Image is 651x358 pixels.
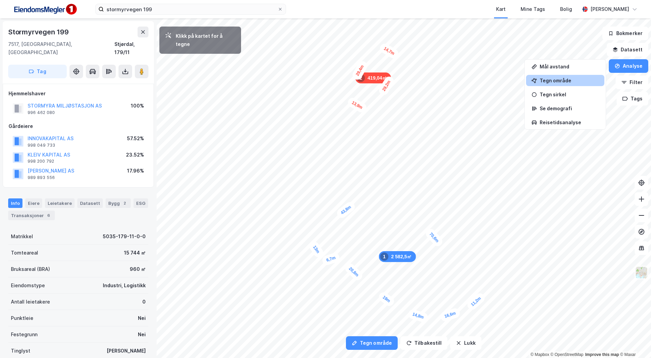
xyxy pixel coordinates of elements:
[11,347,30,355] div: Tinglyst
[131,102,144,110] div: 100%
[8,65,67,78] button: Tag
[138,330,146,339] div: Nei
[107,347,146,355] div: [PERSON_NAME]
[28,175,55,180] div: 989 893 556
[103,281,146,290] div: Industri, Logistikk
[617,325,651,358] div: Kontrollprogram for chat
[9,122,148,130] div: Gårdeiere
[28,143,55,148] div: 998 049 733
[11,281,45,290] div: Eiendomstype
[104,4,277,14] input: Søk på adresse, matrikkel, gårdeiere, leietakere eller personer
[378,42,400,60] div: Map marker
[127,134,144,143] div: 57.52%
[106,198,131,208] div: Bygg
[9,89,148,98] div: Hjemmelshaver
[126,151,144,159] div: 23.52%
[121,200,128,207] div: 2
[8,198,22,208] div: Info
[130,265,146,273] div: 960 ㎡
[28,110,55,115] div: 996 462 080
[635,266,648,279] img: Z
[424,227,444,248] div: Map marker
[8,27,70,37] div: Stormyrvegen 199
[77,198,103,208] div: Datasett
[585,352,619,357] a: Improve this map
[450,336,481,350] button: Lukk
[400,336,447,350] button: Tilbakestill
[355,72,391,83] div: Map marker
[346,96,368,114] div: Map marker
[11,265,50,273] div: Bruksareal (BRA)
[127,167,144,175] div: 17.96%
[377,75,396,97] div: Map marker
[616,76,648,89] button: Filter
[8,40,114,56] div: 7517, [GEOGRAPHIC_DATA], [GEOGRAPHIC_DATA]
[609,59,648,73] button: Analyse
[25,198,42,208] div: Eiere
[465,291,487,311] div: Map marker
[133,198,148,208] div: ESG
[45,212,52,219] div: 6
[351,60,369,81] div: Map marker
[496,5,506,13] div: Kart
[530,352,549,357] a: Mapbox
[11,298,50,306] div: Antall leietakere
[617,325,651,358] iframe: Chat Widget
[540,105,599,111] div: Se demografi
[321,252,341,266] div: Map marker
[28,159,54,164] div: 998 200 792
[346,336,398,350] button: Tegn område
[11,314,33,322] div: Punktleie
[357,74,365,82] div: 2
[103,232,146,241] div: 5035-179-11-0-0
[617,92,648,105] button: Tags
[540,78,599,83] div: Tegn område
[124,249,146,257] div: 15 744 ㎡
[607,43,648,56] button: Datasett
[379,251,416,262] div: Map marker
[407,308,429,323] div: Map marker
[176,32,236,48] div: Klikk på kartet for å tegne
[377,291,396,308] div: Map marker
[138,314,146,322] div: Nei
[521,5,545,13] div: Mine Tags
[439,307,461,323] div: Map marker
[343,262,364,282] div: Map marker
[602,27,648,40] button: Bokmerker
[540,64,599,69] div: Mål avstand
[540,92,599,97] div: Tegn sirkel
[142,298,146,306] div: 0
[540,119,599,125] div: Reisetidsanalyse
[560,5,572,13] div: Bolig
[11,2,79,17] img: F4PB6Px+NJ5v8B7XTbfpPpyloAAAAASUVORK5CYII=
[8,211,55,220] div: Transaksjoner
[380,253,388,261] div: 1
[11,232,33,241] div: Matrikkel
[551,352,584,357] a: OpenStreetMap
[335,200,356,219] div: Map marker
[11,249,38,257] div: Tomteareal
[11,330,37,339] div: Festegrunn
[308,240,325,259] div: Map marker
[590,5,629,13] div: [PERSON_NAME]
[45,198,75,208] div: Leietakere
[114,40,148,56] div: Stjørdal, 179/11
